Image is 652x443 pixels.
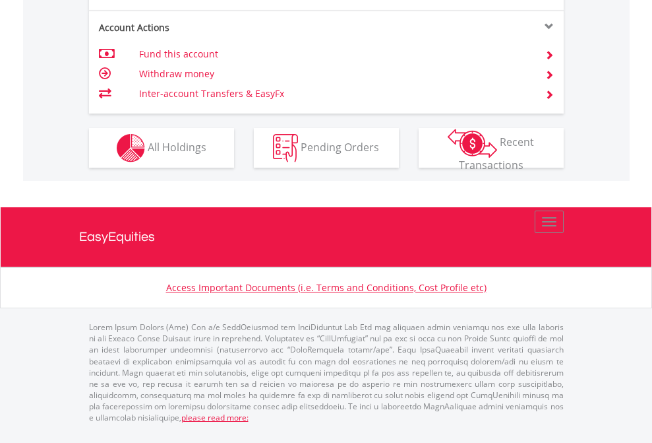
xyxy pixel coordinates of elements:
[448,129,497,158] img: transactions-zar-wht.png
[419,128,564,168] button: Recent Transactions
[79,207,574,267] a: EasyEquities
[117,134,145,162] img: holdings-wht.png
[148,139,206,154] span: All Holdings
[89,21,326,34] div: Account Actions
[139,64,529,84] td: Withdraw money
[89,128,234,168] button: All Holdings
[89,322,564,423] p: Lorem Ipsum Dolors (Ame) Con a/e SeddOeiusmod tem InciDiduntut Lab Etd mag aliquaen admin veniamq...
[273,134,298,162] img: pending_instructions-wht.png
[139,44,529,64] td: Fund this account
[181,412,249,423] a: please read more:
[166,281,487,294] a: Access Important Documents (i.e. Terms and Conditions, Cost Profile etc)
[301,139,379,154] span: Pending Orders
[139,84,529,104] td: Inter-account Transfers & EasyFx
[254,128,399,168] button: Pending Orders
